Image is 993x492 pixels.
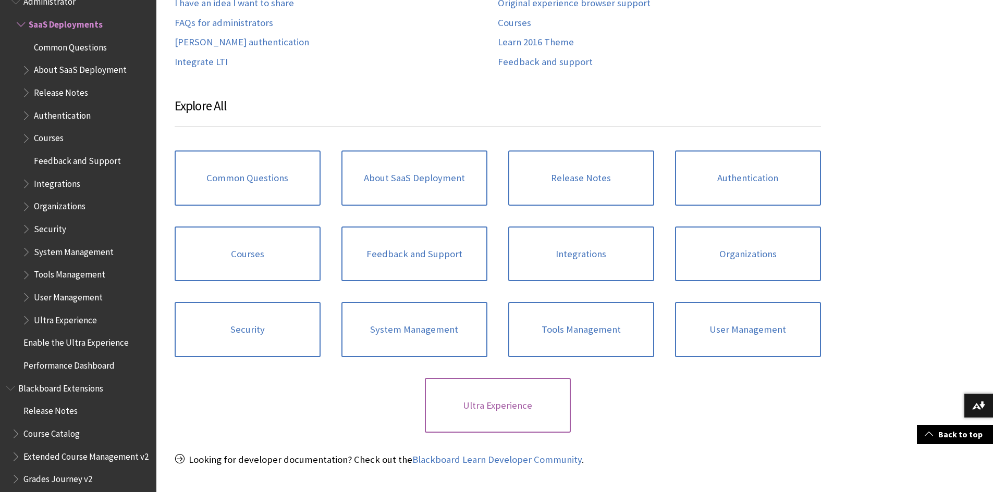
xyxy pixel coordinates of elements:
[34,266,105,280] span: Tools Management
[508,226,654,282] a: Integrations
[23,425,80,439] span: Course Catalog
[34,288,103,302] span: User Management
[498,17,531,29] a: Courses
[34,243,114,257] span: System Management
[675,302,821,357] a: User Management
[18,380,103,394] span: Blackboard Extensions
[175,96,821,127] h3: Explore All
[29,16,103,30] span: SaaS Deployments
[34,152,121,166] span: Feedback and Support
[412,453,582,466] a: Blackboard Learn Developer Community
[341,150,487,206] a: About SaaS Deployment
[34,311,97,325] span: Ultra Experience
[175,56,228,68] a: Integrate LTI
[675,150,821,206] a: Authentication
[34,220,66,234] span: Security
[34,61,127,75] span: About SaaS Deployment
[34,39,107,53] span: Common Questions
[341,302,487,357] a: System Management
[917,425,993,444] a: Back to top
[508,302,654,357] a: Tools Management
[175,302,321,357] a: Security
[23,448,149,462] span: Extended Course Management v2
[34,130,64,144] span: Courses
[23,402,78,416] span: Release Notes
[175,453,821,466] p: Looking for developer documentation? Check out the .
[23,470,92,484] span: Grades Journey v2
[175,36,309,48] a: [PERSON_NAME] authentication
[34,198,85,212] span: Organizations
[175,17,273,29] a: FAQs for administrators
[23,357,115,371] span: Performance Dashboard
[34,175,80,189] span: Integrations
[675,226,821,282] a: Organizations
[508,150,654,206] a: Release Notes
[341,226,487,282] a: Feedback and Support
[425,378,571,433] a: Ultra Experience
[34,107,91,121] span: Authentication
[34,84,88,98] span: Release Notes
[175,226,321,282] a: Courses
[175,150,321,206] a: Common Questions
[498,36,574,48] a: Learn 2016 Theme
[23,334,129,348] span: Enable the Ultra Experience
[498,56,593,68] a: Feedback and support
